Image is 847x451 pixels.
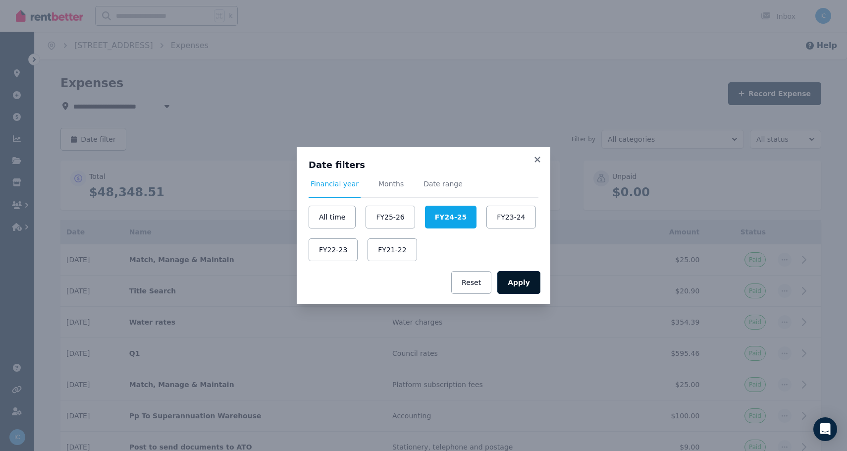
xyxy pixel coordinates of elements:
[813,417,837,441] div: Open Intercom Messenger
[486,206,535,228] button: FY23-24
[309,206,356,228] button: All time
[309,159,538,171] h3: Date filters
[311,179,359,189] span: Financial year
[451,271,491,294] button: Reset
[309,238,358,261] button: FY22-23
[423,179,463,189] span: Date range
[368,238,417,261] button: FY21-22
[309,179,538,198] nav: Tabs
[378,179,404,189] span: Months
[497,271,540,294] button: Apply
[425,206,476,228] button: FY24-25
[366,206,415,228] button: FY25-26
